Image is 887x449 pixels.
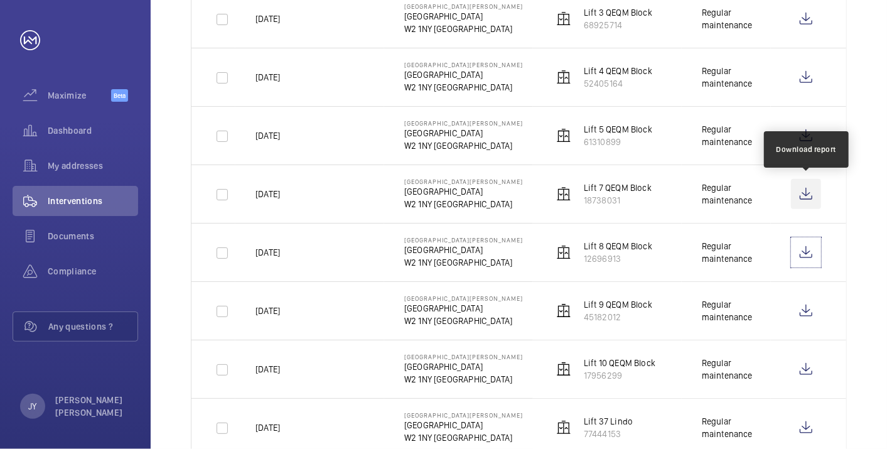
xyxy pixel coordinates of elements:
[28,400,36,413] p: JY
[404,419,523,431] p: [GEOGRAPHIC_DATA]
[404,373,523,386] p: W2 1NY [GEOGRAPHIC_DATA]
[404,244,523,256] p: [GEOGRAPHIC_DATA]
[404,23,523,35] p: W2 1NY [GEOGRAPHIC_DATA]
[404,236,523,244] p: [GEOGRAPHIC_DATA][PERSON_NAME]
[48,124,138,137] span: Dashboard
[584,6,652,19] p: Lift 3 QEQM Block
[584,194,652,207] p: 18738031
[556,128,571,143] img: elevator.svg
[702,6,771,31] div: Regular maintenance
[702,240,771,265] div: Regular maintenance
[584,428,633,440] p: 77444153
[404,353,523,360] p: [GEOGRAPHIC_DATA][PERSON_NAME]
[404,198,523,210] p: W2 1NY [GEOGRAPHIC_DATA]
[777,144,837,155] div: Download report
[111,89,128,102] span: Beta
[255,363,280,376] p: [DATE]
[584,240,652,252] p: Lift 8 QEQM Block
[404,295,523,302] p: [GEOGRAPHIC_DATA][PERSON_NAME]
[255,305,280,317] p: [DATE]
[584,415,633,428] p: Lift 37 Lindo
[404,68,523,81] p: [GEOGRAPHIC_DATA]
[48,160,138,172] span: My addresses
[556,303,571,318] img: elevator.svg
[48,320,137,333] span: Any questions ?
[404,10,523,23] p: [GEOGRAPHIC_DATA]
[702,65,771,90] div: Regular maintenance
[48,265,138,278] span: Compliance
[404,61,523,68] p: [GEOGRAPHIC_DATA][PERSON_NAME]
[404,360,523,373] p: [GEOGRAPHIC_DATA]
[702,123,771,148] div: Regular maintenance
[404,81,523,94] p: W2 1NY [GEOGRAPHIC_DATA]
[255,188,280,200] p: [DATE]
[584,136,652,148] p: 61310899
[584,357,655,369] p: Lift 10 QEQM Block
[255,129,280,142] p: [DATE]
[48,89,111,102] span: Maximize
[584,19,652,31] p: 68925714
[404,3,523,10] p: [GEOGRAPHIC_DATA][PERSON_NAME]
[702,181,771,207] div: Regular maintenance
[404,411,523,419] p: [GEOGRAPHIC_DATA][PERSON_NAME]
[702,415,771,440] div: Regular maintenance
[556,245,571,260] img: elevator.svg
[702,298,771,323] div: Regular maintenance
[404,256,523,269] p: W2 1NY [GEOGRAPHIC_DATA]
[584,123,652,136] p: Lift 5 QEQM Block
[702,357,771,382] div: Regular maintenance
[404,119,523,127] p: [GEOGRAPHIC_DATA][PERSON_NAME]
[404,127,523,139] p: [GEOGRAPHIC_DATA]
[556,11,571,26] img: elevator.svg
[255,71,280,84] p: [DATE]
[404,139,523,152] p: W2 1NY [GEOGRAPHIC_DATA]
[584,311,652,323] p: 45182012
[584,65,652,77] p: Lift 4 QEQM Block
[556,362,571,377] img: elevator.svg
[556,70,571,85] img: elevator.svg
[584,369,655,382] p: 17956299
[404,431,523,444] p: W2 1NY [GEOGRAPHIC_DATA]
[584,252,652,265] p: 12696913
[404,302,523,315] p: [GEOGRAPHIC_DATA]
[556,187,571,202] img: elevator.svg
[48,195,138,207] span: Interventions
[404,178,523,185] p: [GEOGRAPHIC_DATA][PERSON_NAME]
[404,185,523,198] p: [GEOGRAPHIC_DATA]
[584,298,652,311] p: Lift 9 QEQM Block
[255,13,280,25] p: [DATE]
[584,181,652,194] p: Lift 7 QEQM Block
[255,421,280,434] p: [DATE]
[255,246,280,259] p: [DATE]
[404,315,523,327] p: W2 1NY [GEOGRAPHIC_DATA]
[55,394,131,419] p: [PERSON_NAME] [PERSON_NAME]
[584,77,652,90] p: 52405164
[48,230,138,242] span: Documents
[556,420,571,435] img: elevator.svg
